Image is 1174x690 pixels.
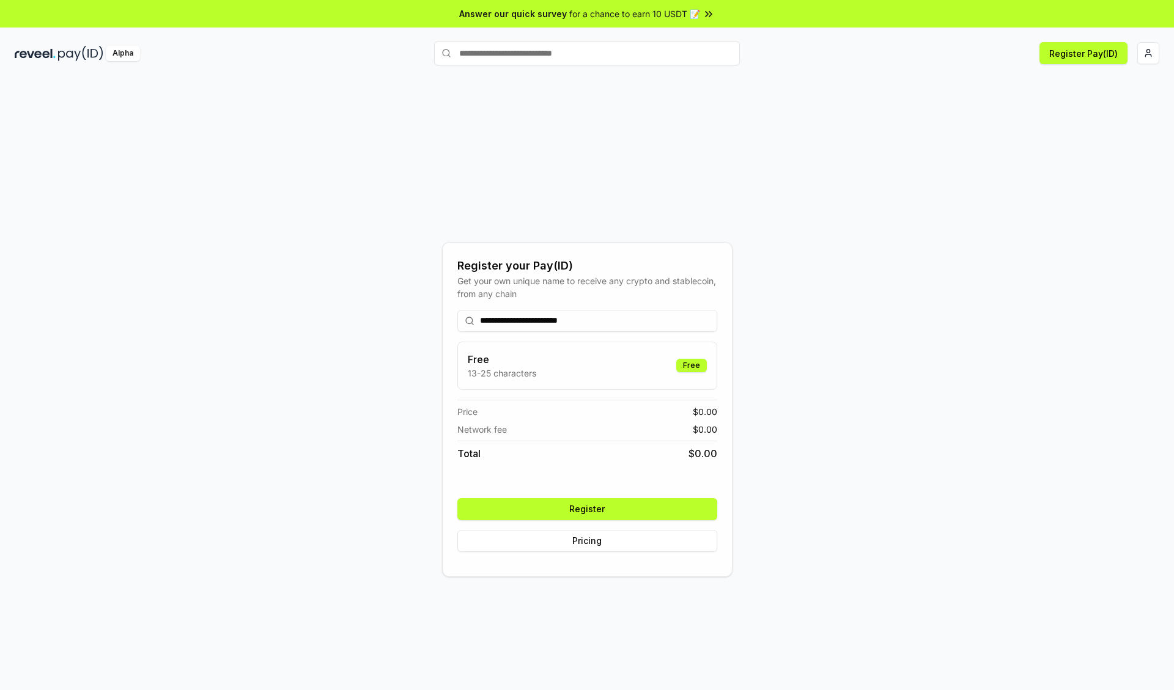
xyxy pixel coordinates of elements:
[457,405,478,418] span: Price
[1039,42,1128,64] button: Register Pay(ID)
[106,46,140,61] div: Alpha
[457,530,717,552] button: Pricing
[459,7,567,20] span: Answer our quick survey
[693,405,717,418] span: $ 0.00
[457,446,481,461] span: Total
[457,423,507,436] span: Network fee
[569,7,700,20] span: for a chance to earn 10 USDT 📝
[693,423,717,436] span: $ 0.00
[15,46,56,61] img: reveel_dark
[457,257,717,274] div: Register your Pay(ID)
[468,367,536,380] p: 13-25 characters
[58,46,103,61] img: pay_id
[689,446,717,461] span: $ 0.00
[457,498,717,520] button: Register
[676,359,707,372] div: Free
[468,352,536,367] h3: Free
[457,274,717,300] div: Get your own unique name to receive any crypto and stablecoin, from any chain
